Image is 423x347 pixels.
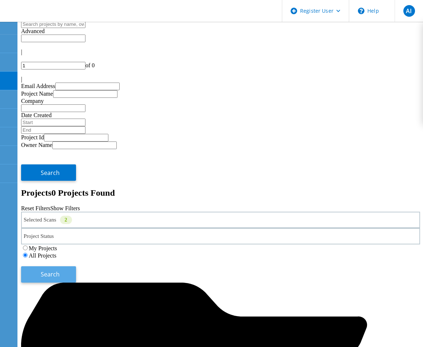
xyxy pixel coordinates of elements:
a: Reset Filters [21,205,50,211]
label: Email Address [21,83,55,89]
span: AI [406,8,412,14]
div: | [21,49,420,55]
span: 0 Projects Found [52,188,115,198]
label: Date Created [21,112,52,118]
span: Advanced [21,28,45,34]
label: Project Id [21,134,44,140]
label: Project Name [21,91,53,97]
a: Show Filters [50,205,80,211]
svg: \n [358,8,364,14]
b: Projects [21,188,52,198]
label: Company [21,98,44,104]
div: Selected Scans [21,212,420,228]
a: Live Optics Dashboard [7,14,85,20]
input: Search projects by name, owner, ID, company, etc [21,20,85,28]
button: Search [21,164,76,181]
span: Search [41,270,60,278]
button: Search [21,266,76,283]
label: My Projects [29,245,57,251]
span: of 0 [85,62,95,68]
div: | [21,76,420,83]
input: Start [21,119,85,126]
label: Owner Name [21,142,52,148]
input: End [21,126,85,134]
label: All Projects [29,252,56,259]
div: Project Status [21,228,420,244]
div: 2 [60,216,72,224]
span: Search [41,169,60,177]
